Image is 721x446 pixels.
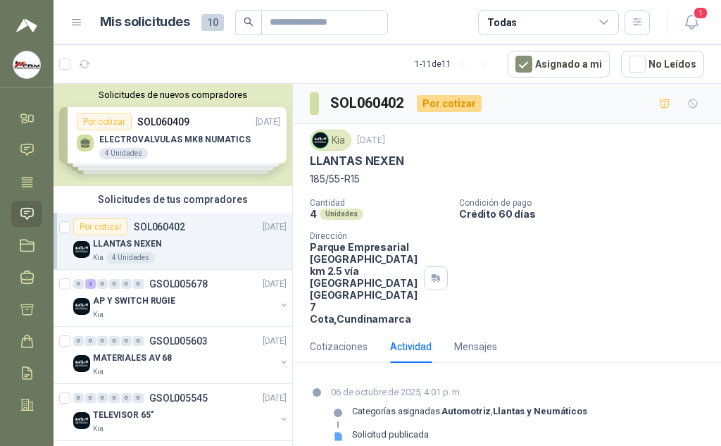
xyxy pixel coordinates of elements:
[109,393,120,403] div: 0
[97,336,108,346] div: 0
[106,252,155,264] div: 4 Unidades
[390,339,432,354] div: Actividad
[54,186,292,213] div: Solicitudes de tus compradores
[13,51,40,78] img: Company Logo
[16,17,37,34] img: Logo peakr
[263,221,287,234] p: [DATE]
[73,393,84,403] div: 0
[134,222,185,232] p: SOL060402
[73,355,90,372] img: Company Logo
[73,275,289,321] a: 0 2 0 0 0 0 GSOL005678[DATE] Company LogoAP Y SWITCH RUGIEKia
[493,406,587,416] strong: Llantas y Neumáticos
[263,392,287,405] p: [DATE]
[133,336,144,346] div: 0
[73,241,90,258] img: Company Logo
[59,89,287,100] button: Solicitudes de nuevos compradores
[330,92,406,114] h3: SOL060402
[73,412,90,429] img: Company Logo
[149,393,208,403] p: GSOL005545
[109,336,120,346] div: 0
[331,385,587,399] p: 06 de octubre de 2025, 4:01 p. m.
[93,252,104,264] p: Kia
[487,15,517,30] div: Todas
[244,17,253,27] span: search
[93,423,104,435] p: Kia
[417,95,482,112] div: Por cotizar
[73,298,90,315] img: Company Logo
[121,393,132,403] div: 0
[313,132,328,148] img: Company Logo
[73,336,84,346] div: 0
[310,231,418,241] p: Dirección
[310,208,317,220] p: 4
[263,278,287,291] p: [DATE]
[508,51,610,78] button: Asignado a mi
[109,279,120,289] div: 0
[121,336,132,346] div: 0
[621,51,704,78] button: No Leídos
[73,390,289,435] a: 0 0 0 0 0 0 GSOL005545[DATE] Company LogoTELEVISOR 65"Kia
[54,213,292,270] a: Por cotizarSOL060402[DATE] Company LogoLLANTAS NEXENKia4 Unidades
[93,237,161,251] p: LLANTAS NEXEN
[93,409,153,422] p: TELEVISOR 65"
[85,279,96,289] div: 2
[352,429,429,440] div: Solicitud publicada
[149,279,208,289] p: GSOL005678
[133,279,144,289] div: 0
[310,241,418,325] p: Parque Empresarial [GEOGRAPHIC_DATA] km 2.5 vía [GEOGRAPHIC_DATA] [GEOGRAPHIC_DATA] 7 Cota , Cund...
[459,208,715,220] p: Crédito 60 días
[73,333,289,378] a: 0 0 0 0 0 0 GSOL005603[DATE] Company LogoMATERIALES AV 68Kia
[310,339,368,354] div: Cotizaciones
[73,218,128,235] div: Por cotizar
[133,393,144,403] div: 0
[93,309,104,321] p: Kia
[310,154,404,168] p: LLANTAS NEXEN
[459,198,715,208] p: Condición de pago
[54,84,292,186] div: Solicitudes de nuevos compradoresPor cotizarSOL060409[DATE] ELECTROVALVULAS MK8 NUMATICS4 Unidade...
[454,339,497,354] div: Mensajes
[415,53,496,75] div: 1 - 11 de 11
[73,279,84,289] div: 0
[441,406,491,416] strong: Automotriz
[97,393,108,403] div: 0
[121,279,132,289] div: 0
[320,209,363,220] div: Unidades
[100,12,190,32] h1: Mis solicitudes
[149,336,208,346] p: GSOL005603
[85,393,96,403] div: 0
[310,171,704,187] p: 185/55-R15
[97,279,108,289] div: 0
[93,366,104,378] p: Kia
[310,198,448,208] p: Cantidad
[93,352,172,365] p: MATERIALES AV 68
[357,134,385,147] p: [DATE]
[679,10,704,35] button: 1
[310,130,351,151] div: Kia
[263,335,287,348] p: [DATE]
[201,14,224,31] span: 10
[352,406,587,417] p: Categorías asignadas: ,
[85,336,96,346] div: 0
[693,6,708,20] span: 1
[93,295,175,308] p: AP Y SWITCH RUGIE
